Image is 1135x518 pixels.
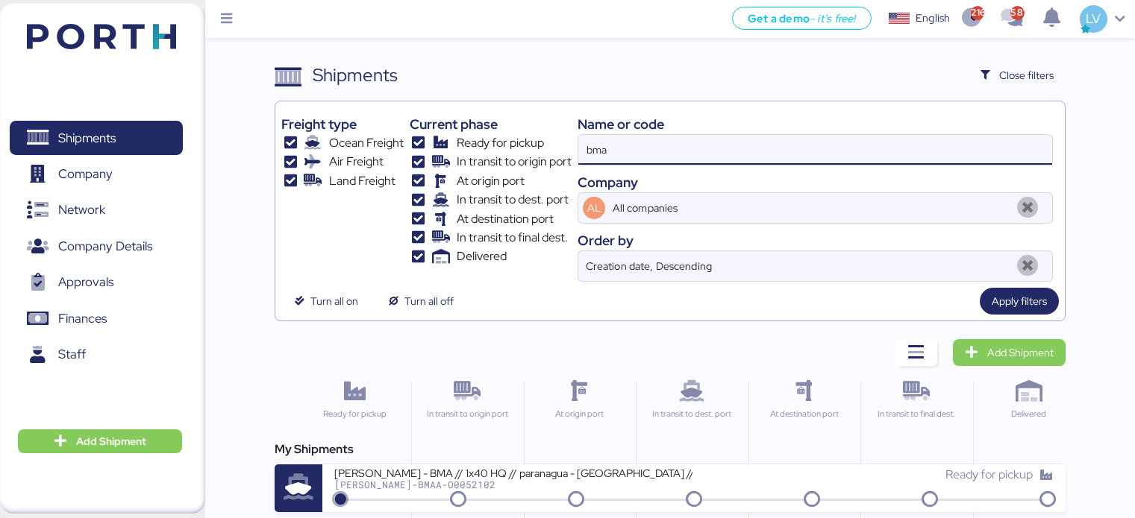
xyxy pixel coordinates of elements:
span: Ready for pickup [945,467,1033,482]
span: At destination port [457,210,554,228]
span: Shipments [58,127,116,149]
div: Freight type [281,114,403,134]
span: Approvals [58,271,113,293]
div: At origin port [531,408,629,420]
a: Shipments [10,121,183,155]
div: Company [578,172,1052,192]
span: Add Shipment [987,344,1054,361]
span: Land Freight [329,172,395,190]
div: English [916,10,950,26]
button: Apply filters [980,288,1059,315]
div: Shipments [313,62,398,89]
span: Turn all off [404,292,454,310]
span: AL [587,200,601,216]
button: Add Shipment [18,429,182,453]
div: My Shipments [275,440,1065,458]
div: Current phase [410,114,572,134]
span: Apply filters [992,292,1047,310]
div: At destination port [755,408,854,420]
span: Staff [58,344,86,365]
span: Ocean Freight [329,134,404,152]
a: Approvals [10,265,183,300]
div: Delivered [980,408,1078,420]
span: Finances [58,308,107,329]
span: Ready for pickup [457,134,544,152]
a: Add Shipment [953,339,1066,366]
button: Turn all off [376,288,466,315]
span: Add Shipment [76,432,146,450]
div: In transit to final dest. [867,408,966,420]
div: Order by [578,230,1052,250]
span: Network [58,199,105,221]
span: Company [58,163,113,185]
div: Ready for pickup [304,408,404,420]
span: In transit to origin port [457,153,572,171]
a: Staff [10,338,183,372]
a: Company [10,157,183,192]
a: Finances [10,302,183,336]
span: Close filters [999,66,1054,84]
button: Close filters [969,62,1066,89]
span: Company Details [58,236,152,257]
div: In transit to dest. port [642,408,741,420]
span: In transit to final dest. [457,229,568,247]
span: Air Freight [329,153,384,171]
span: In transit to dest. port [457,191,569,209]
span: LV [1086,9,1101,28]
a: Company Details [10,230,183,264]
div: Name or code [578,114,1052,134]
button: Turn all on [281,288,369,315]
div: In transit to origin port [418,408,516,420]
span: Turn all on [310,292,358,310]
div: [PERSON_NAME] - BMA // 1x40 HQ // paranagua - [GEOGRAPHIC_DATA] // MBL: PENDIENTE- HBL: ADME25577... [334,466,692,478]
button: Menu [214,7,240,32]
span: Delivered [457,247,507,265]
span: At origin port [457,172,525,190]
a: Network [10,193,183,227]
div: [PERSON_NAME]-BMAA-O0052102 [334,479,692,490]
input: AL [610,193,1010,223]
